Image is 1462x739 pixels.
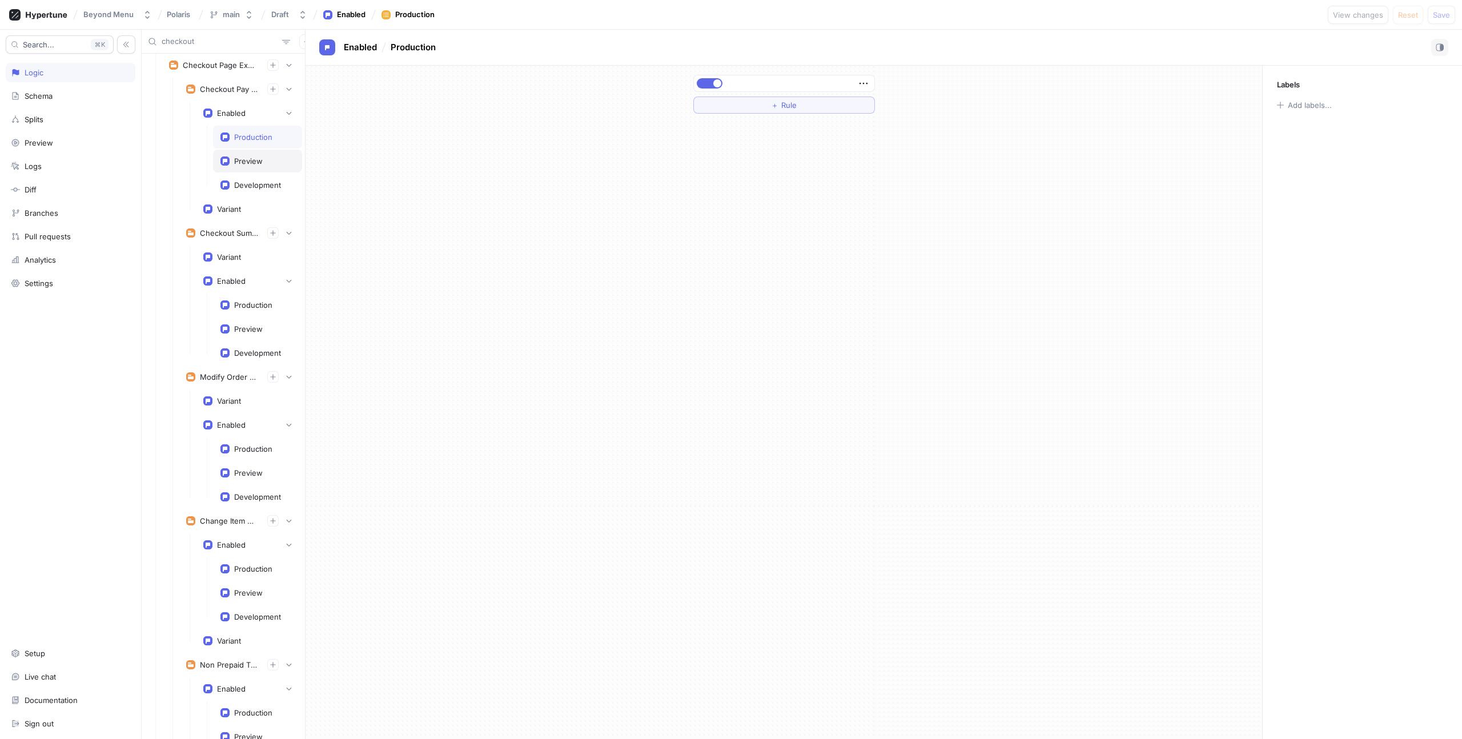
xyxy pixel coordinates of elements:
[234,300,272,310] div: Production
[395,9,435,21] div: Production
[25,162,42,171] div: Logs
[25,279,53,288] div: Settings
[234,564,272,573] div: Production
[1428,6,1455,24] button: Save
[771,102,778,109] span: ＋
[1288,102,1332,109] div: Add labels...
[6,690,135,710] a: Documentation
[234,492,281,501] div: Development
[25,68,43,77] div: Logic
[234,156,263,166] div: Preview
[204,5,258,24] button: main
[217,684,246,693] div: Enabled
[217,396,241,405] div: Variant
[25,115,43,124] div: Splits
[83,10,134,19] div: Beyond Menu
[234,444,272,453] div: Production
[162,36,278,47] input: Search...
[79,5,156,24] button: Beyond Menu
[234,468,263,477] div: Preview
[25,719,54,728] div: Sign out
[267,5,312,24] button: Draft
[167,10,190,18] span: Polaris
[6,35,114,54] button: Search...K
[234,708,272,717] div: Production
[25,138,53,147] div: Preview
[1273,98,1335,113] button: Add labels...
[217,420,246,429] div: Enabled
[1398,11,1418,18] span: Reset
[200,372,258,381] div: Modify Order Experiment
[234,180,281,190] div: Development
[200,660,258,669] div: Non Prepaid Tips Experiment
[217,276,246,286] div: Enabled
[693,97,875,114] button: ＋Rule
[234,348,281,358] div: Development
[217,252,241,262] div: Variant
[217,204,241,214] div: Variant
[223,10,240,19] div: main
[217,540,246,549] div: Enabled
[271,10,289,19] div: Draft
[234,612,281,621] div: Development
[1277,80,1300,89] p: Labels
[1333,11,1383,18] span: View changes
[234,132,272,142] div: Production
[91,39,109,50] div: K
[234,588,263,597] div: Preview
[200,516,258,525] div: Change Item Qty Experiment
[200,228,258,238] div: Checkout Summary Experiment
[781,102,797,109] span: Rule
[25,696,78,705] div: Documentation
[25,255,56,264] div: Analytics
[1393,6,1423,24] button: Reset
[25,672,56,681] div: Live chat
[23,41,54,48] span: Search...
[391,41,436,54] p: Production
[217,636,241,645] div: Variant
[217,109,246,118] div: Enabled
[25,208,58,218] div: Branches
[25,232,71,241] div: Pull requests
[337,9,365,21] div: Enabled
[1433,11,1450,18] span: Save
[25,649,45,658] div: Setup
[1328,6,1388,24] button: View changes
[200,85,258,94] div: Checkout Pay At Store Experiment
[183,61,258,70] div: Checkout Page Experiments
[25,91,53,101] div: Schema
[344,41,377,54] p: Enabled
[234,324,263,334] div: Preview
[25,185,37,194] div: Diff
